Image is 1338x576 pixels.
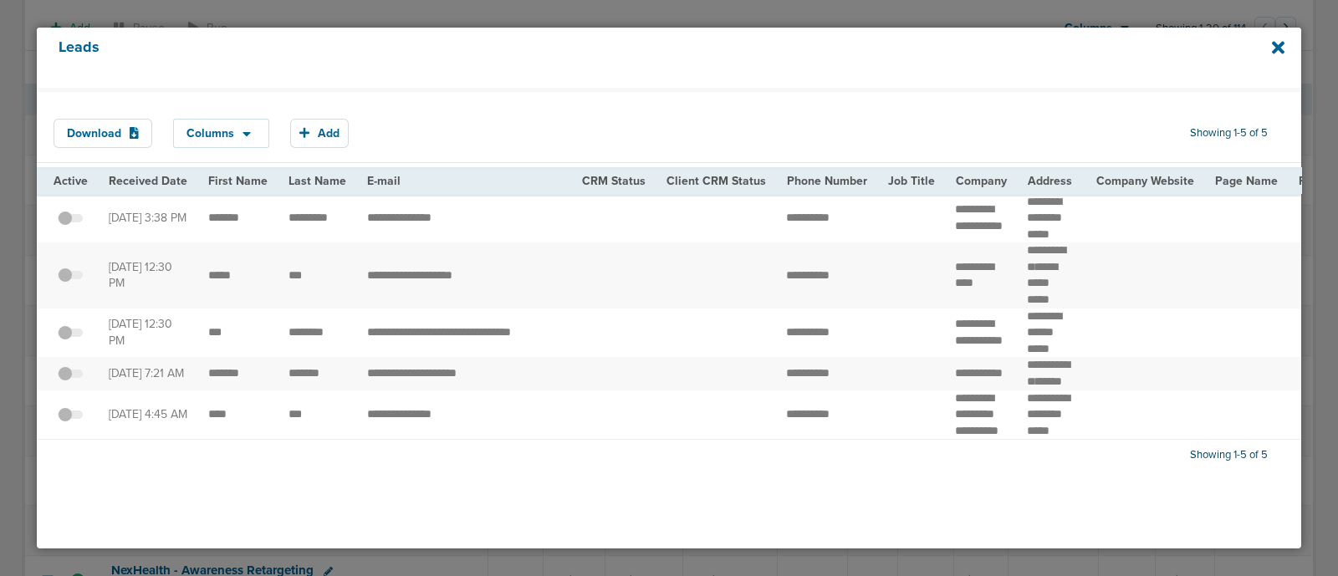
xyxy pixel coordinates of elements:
[877,168,945,194] th: Job Title
[289,174,346,188] span: Last Name
[1190,126,1268,140] span: Showing 1-5 of 5
[99,194,198,243] td: [DATE] 3:38 PM
[1085,168,1204,194] th: Company Website
[656,168,776,194] th: Client CRM Status
[99,242,198,308] td: [DATE] 12:30 PM
[582,174,646,188] span: CRM Status
[99,390,198,440] td: [DATE] 4:45 AM
[59,38,1162,77] h4: Leads
[787,174,867,188] span: Phone Number
[945,168,1017,194] th: Company
[186,128,234,140] span: Columns
[54,174,88,188] span: Active
[99,357,198,390] td: [DATE] 7:21 AM
[367,174,401,188] span: E-mail
[54,119,152,148] button: Download
[208,174,268,188] span: First Name
[109,174,187,188] span: Received Date
[1190,448,1268,462] span: Showing 1-5 of 5
[1204,168,1288,194] th: Page Name
[1017,168,1085,194] th: Address
[290,119,349,148] button: Add
[318,126,340,140] span: Add
[99,308,198,358] td: [DATE] 12:30 PM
